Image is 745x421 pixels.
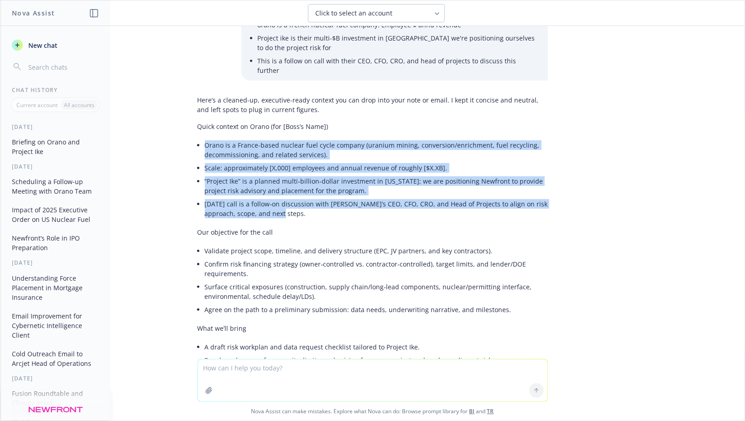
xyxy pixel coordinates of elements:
[26,61,99,73] input: Search chats
[8,346,103,371] button: Cold Outreach Email to Arcjet Head of Operations
[487,407,494,415] a: TR
[205,354,548,367] li: Benchmark ranges for capacity, limits, and pricing for mega‑project and nuclear‑adjacent risks.
[198,122,548,131] p: Quick context on Orano (for [Boss’s Name])
[205,197,548,220] li: [DATE] call is a follow‑on discussion with [PERSON_NAME]’s CEO, CFO, CRO, and Head of Projects to...
[198,227,548,237] p: Our objective for the call
[316,9,393,18] span: Click to select an account
[64,101,94,109] p: All accounts
[16,101,57,109] p: Current account
[8,308,103,343] button: Email Improvement for Cybernetic Intelligence Client
[8,37,103,53] button: New chat
[26,41,57,50] span: New chat
[8,231,103,255] button: Newfront’s Role in IPO Preparation
[1,86,110,94] div: Chat History
[1,123,110,131] div: [DATE]
[1,163,110,170] div: [DATE]
[205,244,548,257] li: Validate project scope, timeline, and delivery structure (EPC, JV partners, and key contractors).
[205,139,548,161] li: Orano is a France-based nuclear fuel cycle company (uranium mining, conversion/enrichment, fuel r...
[258,31,539,54] li: Project ike is their multi-$B investment in [GEOGRAPHIC_DATA] we're positioning ourselves to do t...
[8,202,103,227] button: Impact of 2025 Executive Order on US Nuclear Fuel
[198,323,548,333] p: What we’ll bring
[205,303,548,316] li: Agree on the path to a preliminary submission: data needs, underwriting narrative, and milestones.
[4,402,741,421] span: Nova Assist can make mistakes. Explore what Nova can do: Browse prompt library for and
[205,257,548,280] li: Confirm risk financing strategy (owner‑controlled vs. contractor‑controlled), target limits, and ...
[205,175,548,197] li: “Project Ike” is a planned multi‑billion‑dollar investment in [US_STATE]; we are positioning Newf...
[8,174,103,199] button: Scheduling a Follow-up Meeting with Orano Team
[1,259,110,267] div: [DATE]
[8,271,103,305] button: Understanding Force Placement in Mortgage Insurance
[198,95,548,114] p: Here’s a cleaned-up, executive-ready context you can drop into your note or email. I kept it conc...
[308,4,445,22] button: Click to select an account
[205,340,548,354] li: A draft risk workplan and data request checklist tailored to Project Ike.
[8,134,103,159] button: Briefing on Orano and Project Ike
[1,375,110,382] div: [DATE]
[12,8,55,18] h1: Nova Assist
[469,407,475,415] a: BI
[205,280,548,303] li: Surface critical exposures (construction, supply chain/long‑lead components, nuclear/permitting i...
[205,161,548,175] li: Scale: approximately [X,000] employees and annual revenue of roughly [$X.XB].
[258,54,539,77] li: This is a follow on call with their CEO, CFO, CRO, and head of projects to discuss this further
